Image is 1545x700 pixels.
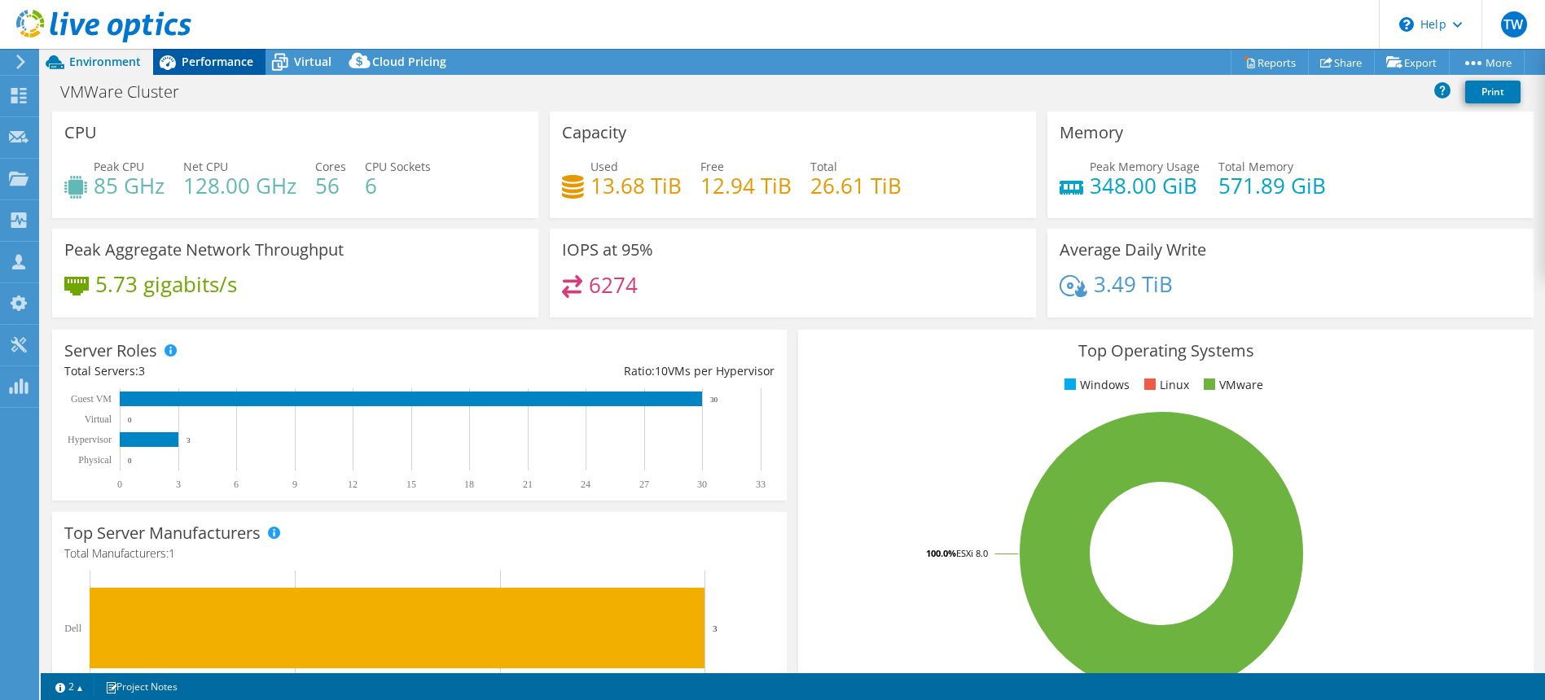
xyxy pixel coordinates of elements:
li: VMware [1200,376,1263,394]
a: Print [1465,81,1521,103]
span: 1 [169,545,175,561]
span: CPU Sockets [365,159,431,174]
text: 0 [128,457,132,465]
h3: Peak Aggregate Network Throughput [64,241,344,259]
h3: IOPS at 95% [562,241,653,259]
h4: Total Manufacturers: [64,545,775,562]
a: Share [1308,50,1375,75]
h3: CPU [64,124,97,142]
text: 18 [464,479,474,490]
text: 3 [187,436,191,444]
span: Total [810,159,837,174]
h4: 6 [365,177,431,195]
a: More [1449,50,1525,75]
h3: Top Server Manufacturers [64,524,261,542]
div: Ratio: VMs per Hypervisor [419,362,775,380]
span: TW [1501,11,1527,37]
h3: Capacity [562,124,626,142]
li: Linux [1140,376,1189,394]
text: 3 [713,623,718,633]
text: 12 [348,479,358,490]
h4: 12.94 TiB [700,177,792,195]
text: 33 [756,479,766,490]
span: Environment [69,54,141,69]
span: Virtual [294,54,331,69]
a: Project Notes [94,676,189,697]
text: 24 [581,479,590,490]
li: Windows [1060,376,1130,394]
span: Cloud Pricing [372,54,446,69]
h4: 56 [315,177,346,195]
span: Used [590,159,618,174]
span: Free [700,159,724,174]
h3: Average Daily Write [1060,241,1206,259]
text: Virtual [85,413,112,425]
a: Reports [1231,50,1309,75]
text: 15 [406,479,416,490]
text: Guest VM [71,393,112,405]
span: Peak Memory Usage [1090,159,1200,174]
h4: 26.61 TiB [810,177,902,195]
text: Dell [64,623,81,634]
text: Hypervisor [68,434,112,445]
text: 0 [117,479,122,490]
a: Export [1374,50,1450,75]
h4: 5.73 gigabits/s [95,275,237,293]
h4: 3.49 TiB [1094,275,1173,293]
h4: 348.00 GiB [1090,177,1200,195]
text: 6 [234,479,239,490]
tspan: ESXi 8.0 [956,547,988,559]
span: Cores [315,159,346,174]
span: 10 [655,363,668,378]
div: Total Servers: [64,362,419,380]
text: 30 [710,396,718,404]
svg: \n [1399,17,1414,32]
text: 27 [639,479,649,490]
text: 21 [523,479,533,490]
h3: Top Operating Systems [810,342,1521,360]
span: Net CPU [183,159,228,174]
span: Total Memory [1218,159,1293,174]
text: 9 [292,479,297,490]
text: 30 [697,479,707,490]
span: Peak CPU [94,159,144,174]
tspan: 100.0% [926,547,956,559]
h1: VMWare Cluster [53,83,204,101]
text: 0 [128,416,132,424]
span: Performance [182,54,253,69]
h3: Memory [1060,124,1123,142]
h4: 128.00 GHz [183,177,296,195]
text: Physical [78,454,112,466]
h3: Server Roles [64,342,157,360]
text: 3 [176,479,181,490]
h4: 571.89 GiB [1218,177,1326,195]
h4: 6274 [589,276,638,294]
a: 2 [44,676,94,697]
span: 3 [138,363,145,378]
h4: 85 GHz [94,177,165,195]
h4: 13.68 TiB [590,177,682,195]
